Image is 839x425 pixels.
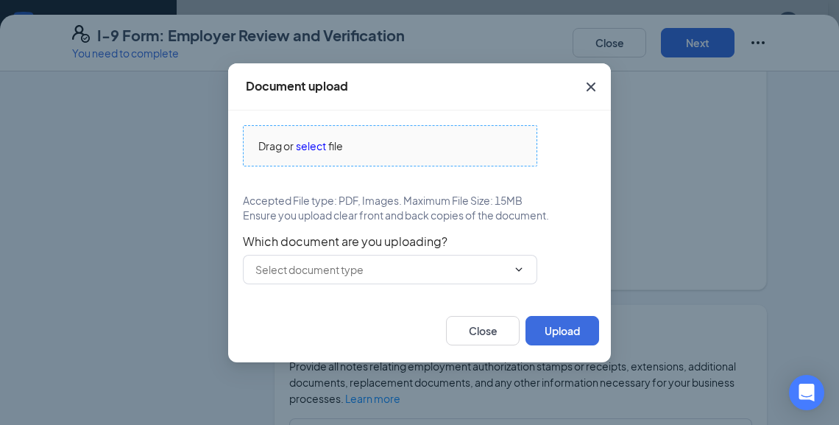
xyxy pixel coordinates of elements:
input: Select document type [255,261,507,278]
span: Drag orselectfile [244,126,537,166]
span: Drag or [258,138,294,154]
span: Which document are you uploading? [243,234,596,249]
span: Ensure you upload clear front and back copies of the document. [243,208,549,222]
div: Document upload [246,78,348,94]
span: Accepted File type: PDF, Images. Maximum File Size: 15MB [243,193,523,208]
svg: ChevronDown [513,264,525,275]
svg: Cross [582,78,600,96]
span: file [328,138,343,154]
button: Upload [525,316,599,345]
button: Close [571,63,611,110]
span: select [296,138,326,154]
div: Open Intercom Messenger [789,375,824,410]
button: Close [446,316,520,345]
